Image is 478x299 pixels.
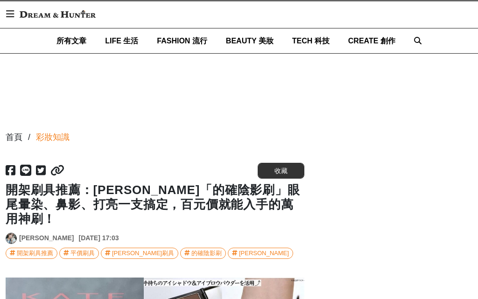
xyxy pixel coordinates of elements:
a: Avatar [6,233,17,244]
a: 平價刷具 [59,248,99,259]
div: 開架刷具推薦 [17,248,53,258]
a: 開架刷具推薦 [6,248,57,259]
a: 彩妝知識 [36,131,70,144]
button: 收藏 [258,163,304,179]
a: TECH 科技 [292,28,330,53]
span: BEAUTY 美妝 [226,37,274,45]
h1: 開架刷具推薦：[PERSON_NAME]「的確陰影刷」眼尾暈染、鼻影、打亮一支搞定，百元價就能入手的萬用神刷！ [6,183,304,227]
span: TECH 科技 [292,37,330,45]
div: 的確陰影刷 [191,248,222,258]
a: CREATE 創作 [348,28,395,53]
div: [PERSON_NAME] [239,248,289,258]
span: FASHION 流行 [157,37,207,45]
a: [PERSON_NAME] [228,248,293,259]
a: 所有文章 [56,28,86,53]
img: Avatar [6,233,16,243]
a: LIFE 生活 [105,28,138,53]
span: CREATE 創作 [348,37,395,45]
img: Dream & Hunter [15,6,100,22]
a: FASHION 流行 [157,28,207,53]
span: LIFE 生活 [105,37,138,45]
div: [DATE] 17:03 [78,233,119,243]
a: BEAUTY 美妝 [226,28,274,53]
span: 所有文章 [56,37,86,45]
a: 的確陰影刷 [180,248,226,259]
a: [PERSON_NAME] [19,233,74,243]
div: [PERSON_NAME]刷具 [112,248,174,258]
div: / [28,131,30,144]
a: [PERSON_NAME]刷具 [101,248,178,259]
div: 首頁 [6,131,22,144]
div: 平價刷具 [70,248,95,258]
